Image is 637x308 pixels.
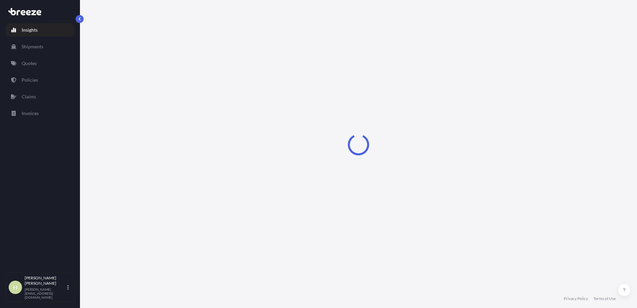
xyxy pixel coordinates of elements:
[564,296,588,301] a: Privacy Policy
[22,93,36,100] p: Claims
[22,43,43,50] p: Shipments
[13,284,18,291] span: H
[6,73,74,87] a: Policies
[593,296,616,301] a: Terms of Use
[22,77,38,83] p: Policies
[25,275,66,286] p: [PERSON_NAME] [PERSON_NAME]
[22,110,39,117] p: Invoices
[6,40,74,53] a: Shipments
[6,57,74,70] a: Quotes
[6,90,74,103] a: Claims
[6,107,74,120] a: Invoices
[22,60,37,67] p: Quotes
[22,27,38,33] p: Insights
[25,287,66,299] p: [PERSON_NAME][EMAIL_ADDRESS][DOMAIN_NAME]
[6,23,74,37] a: Insights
